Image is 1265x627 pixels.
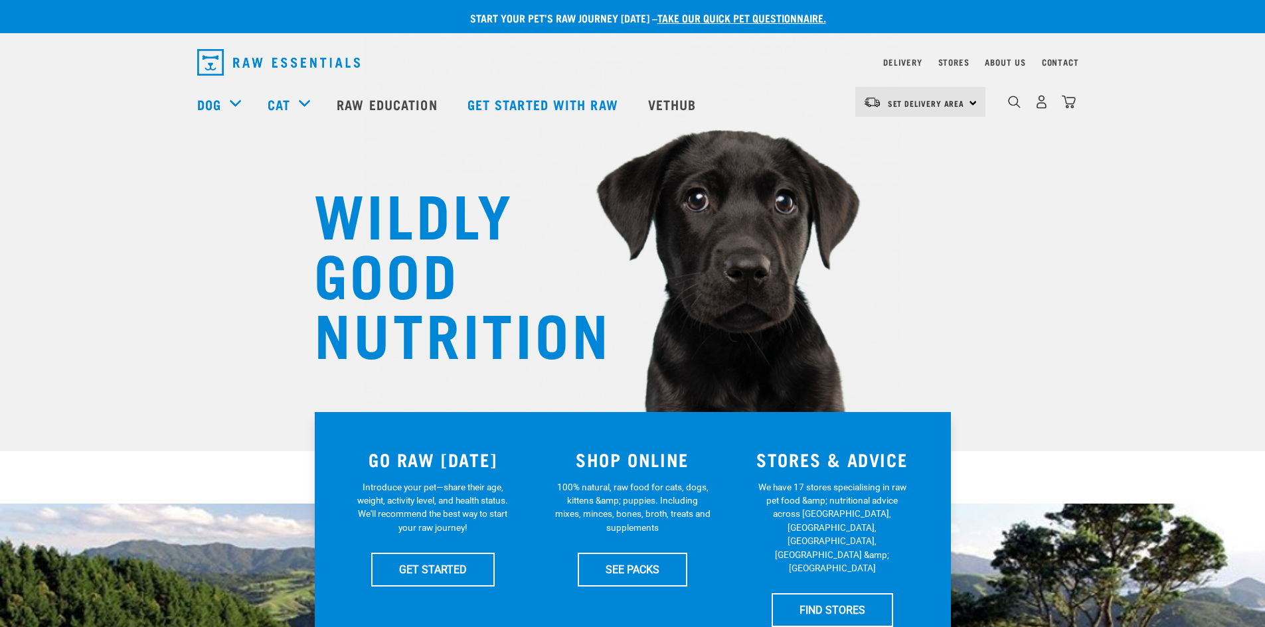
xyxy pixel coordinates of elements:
[863,96,881,108] img: van-moving.png
[197,94,221,114] a: Dog
[938,60,970,64] a: Stores
[371,553,495,586] a: GET STARTED
[635,78,713,131] a: Vethub
[740,449,924,470] h3: STORES & ADVICE
[888,101,965,105] span: Set Delivery Area
[657,15,826,21] a: take our quick pet questionnaire.
[1035,95,1049,109] img: user.png
[772,593,893,626] a: FIND STORES
[1062,95,1076,109] img: home-icon@2x.png
[883,60,922,64] a: Delivery
[323,78,454,131] a: Raw Education
[314,182,580,362] h1: WILDLY GOOD NUTRITION
[187,44,1079,81] nav: dropdown navigation
[197,49,360,76] img: Raw Essentials Logo
[554,480,711,535] p: 100% natural, raw food for cats, dogs, kittens &amp; puppies. Including mixes, minces, bones, bro...
[355,480,511,535] p: Introduce your pet—share their age, weight, activity level, and health status. We'll recommend th...
[541,449,724,470] h3: SHOP ONLINE
[754,480,910,575] p: We have 17 stores specialising in raw pet food &amp; nutritional advice across [GEOGRAPHIC_DATA],...
[454,78,635,131] a: Get started with Raw
[578,553,687,586] a: SEE PACKS
[1008,96,1021,108] img: home-icon-1@2x.png
[985,60,1025,64] a: About Us
[268,94,290,114] a: Cat
[341,449,525,470] h3: GO RAW [DATE]
[1042,60,1079,64] a: Contact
